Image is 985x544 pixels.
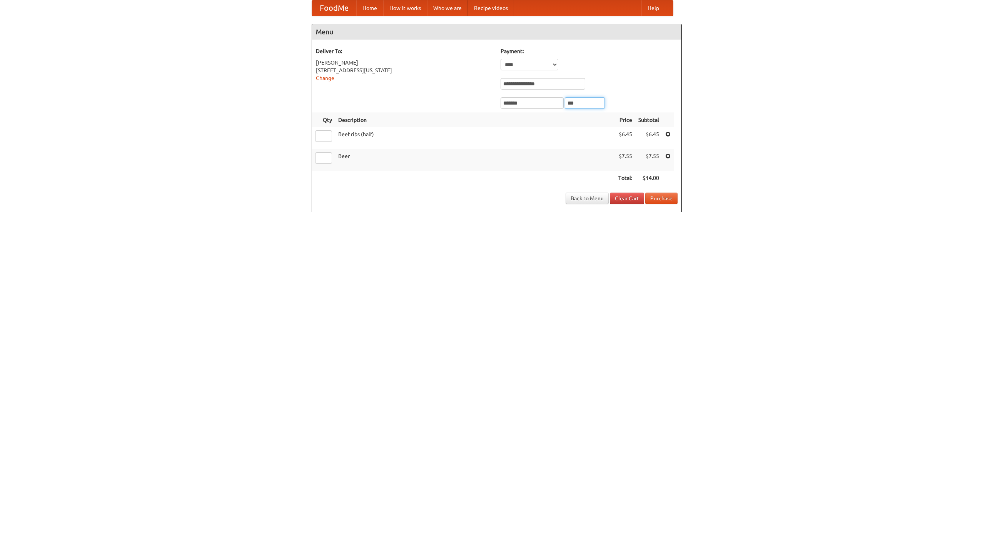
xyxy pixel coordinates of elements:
[335,113,615,127] th: Description
[316,67,493,74] div: [STREET_ADDRESS][US_STATE]
[615,127,635,149] td: $6.45
[635,113,662,127] th: Subtotal
[610,193,644,204] a: Clear Cart
[645,193,678,204] button: Purchase
[615,171,635,185] th: Total:
[501,47,678,55] h5: Payment:
[615,149,635,171] td: $7.55
[635,149,662,171] td: $7.55
[316,47,493,55] h5: Deliver To:
[635,171,662,185] th: $14.00
[312,113,335,127] th: Qty
[312,24,681,40] h4: Menu
[335,127,615,149] td: Beef ribs (half)
[427,0,468,16] a: Who we are
[316,75,334,81] a: Change
[635,127,662,149] td: $6.45
[641,0,665,16] a: Help
[566,193,609,204] a: Back to Menu
[312,0,356,16] a: FoodMe
[615,113,635,127] th: Price
[383,0,427,16] a: How it works
[356,0,383,16] a: Home
[335,149,615,171] td: Beer
[468,0,514,16] a: Recipe videos
[316,59,493,67] div: [PERSON_NAME]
